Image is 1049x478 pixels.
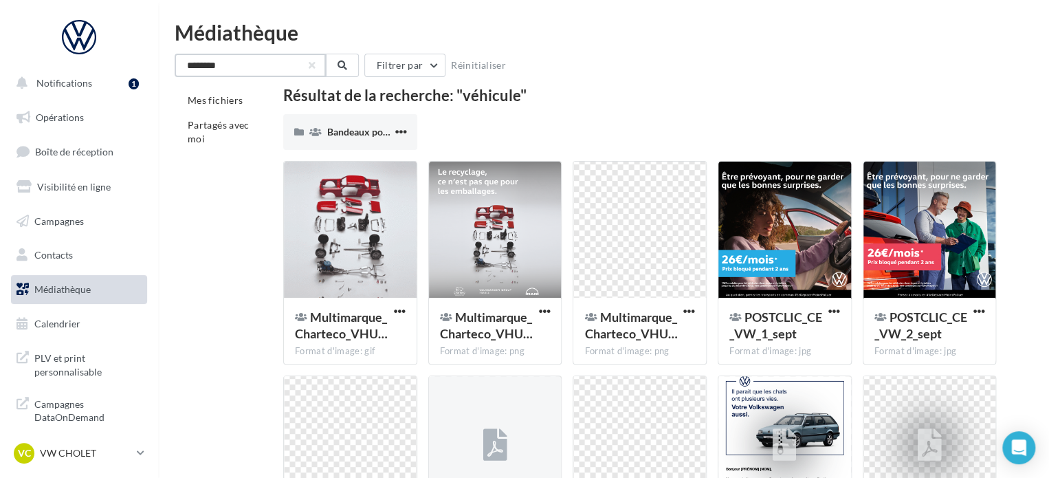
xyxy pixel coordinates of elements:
[874,309,967,341] span: POSTCLIC_CE_VW_2_sept
[8,103,150,132] a: Opérations
[8,309,150,338] a: Calendrier
[37,181,111,193] span: Visibilité en ligne
[8,343,150,384] a: PLV et print personnalisable
[188,119,250,144] span: Partagés avec moi
[8,241,150,270] a: Contacts
[874,345,985,358] div: Format d'image: jpg
[295,345,406,358] div: Format d'image: gif
[36,111,84,123] span: Opérations
[729,345,840,358] div: Format d'image: jpg
[327,126,470,138] span: Bandeaux pour véhicules en ligne
[295,309,388,341] span: Multimarque_Charteco_VHU_Bannière_Web_300x600
[364,54,445,77] button: Filtrer par
[40,446,131,460] p: VW CHOLET
[283,88,996,103] div: Résultat de la recherche: "véhicule"
[34,349,142,378] span: PLV et print personnalisable
[8,389,150,430] a: Campagnes DataOnDemand
[1002,431,1035,464] div: Open Intercom Messenger
[440,309,533,341] span: Multimarque_Charteco_VHU_Post_RS
[8,207,150,236] a: Campagnes
[34,283,91,295] span: Médiathèque
[35,146,113,157] span: Boîte de réception
[18,446,31,460] span: VC
[34,318,80,329] span: Calendrier
[440,345,551,358] div: Format d'image: png
[8,137,150,166] a: Boîte de réception
[8,173,150,202] a: Visibilité en ligne
[36,77,92,89] span: Notifications
[11,440,147,466] a: VC VW CHOLET
[129,78,139,89] div: 1
[8,69,144,98] button: Notifications 1
[34,249,73,261] span: Contacts
[34,395,142,424] span: Campagnes DataOnDemand
[34,215,84,226] span: Campagnes
[584,309,677,341] span: Multimarque_Charteco_VHU_Post_RS - Mise en situation
[729,309,822,341] span: POSTCLIC_CE_VW_1_sept
[584,345,695,358] div: Format d'image: png
[188,94,243,106] span: Mes fichiers
[8,275,150,304] a: Médiathèque
[175,22,1033,43] div: Médiathèque
[445,57,511,74] button: Réinitialiser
